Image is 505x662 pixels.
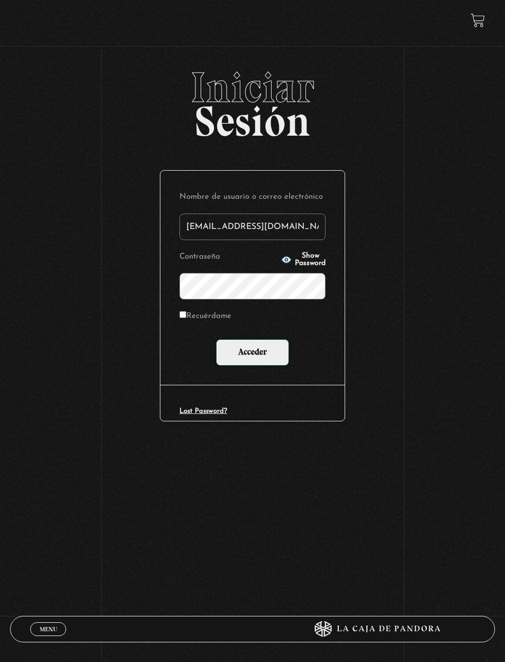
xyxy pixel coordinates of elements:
[281,252,326,267] button: Show Password
[36,634,61,642] span: Cerrar
[40,626,57,632] span: Menu
[471,13,485,28] a: View your shopping cart
[216,339,289,366] input: Acceder
[179,250,278,265] label: Contraseña
[295,252,326,267] span: Show Password
[10,66,495,134] h2: Sesión
[179,311,186,318] input: Recuérdame
[179,408,227,414] a: Lost Password?
[179,190,326,205] label: Nombre de usuario o correo electrónico
[10,66,495,109] span: Iniciar
[179,309,231,324] label: Recuérdame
